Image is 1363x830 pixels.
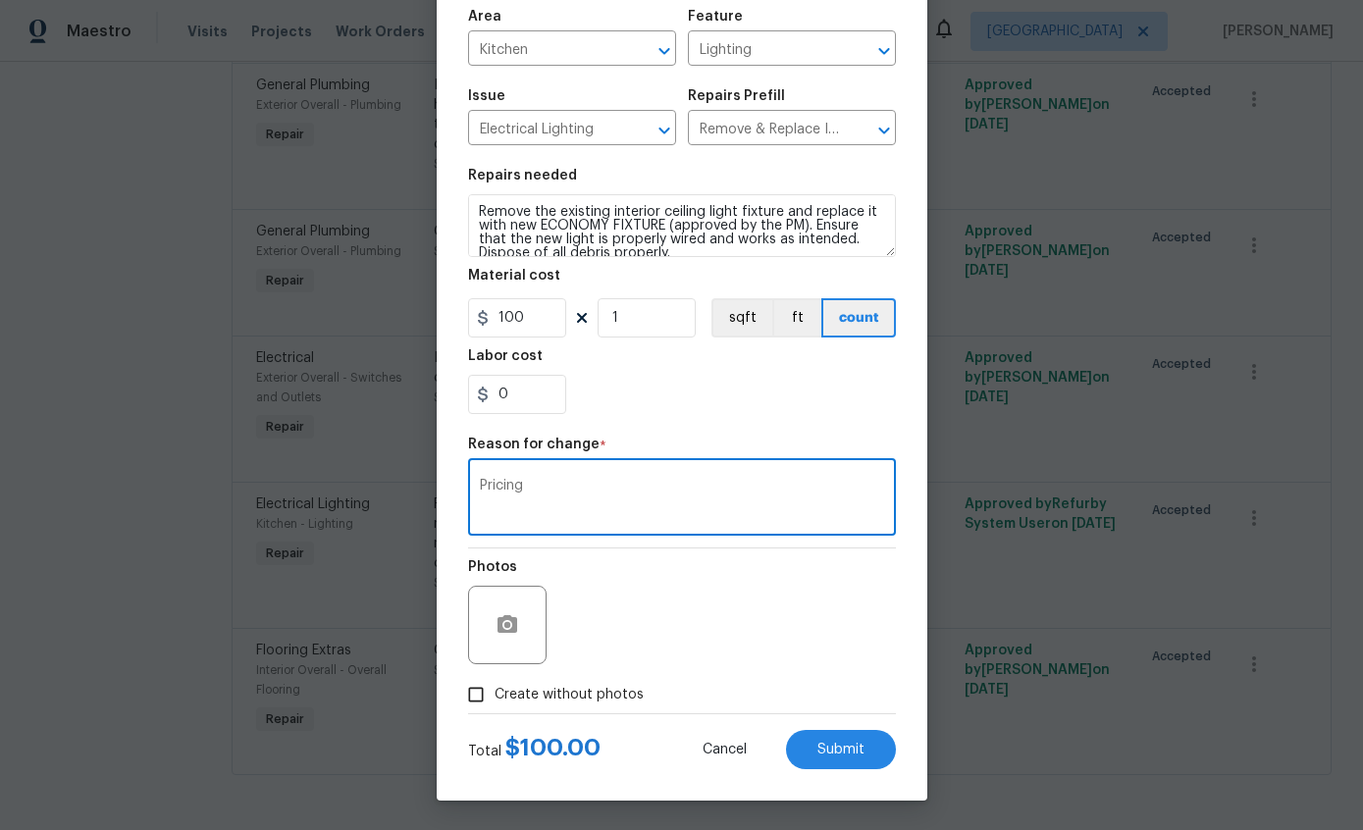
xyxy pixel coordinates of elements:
h5: Photos [468,560,517,574]
button: Open [870,117,898,144]
h5: Feature [688,10,743,24]
span: Create without photos [495,685,644,705]
h5: Repairs needed [468,169,577,182]
button: Submit [786,730,896,769]
h5: Repairs Prefill [688,89,785,103]
button: count [821,298,896,337]
span: Submit [817,743,865,757]
h5: Reason for change [468,438,600,451]
h5: Material cost [468,269,560,283]
span: $ 100.00 [505,736,601,759]
h5: Area [468,10,501,24]
h5: Issue [468,89,505,103]
button: Cancel [671,730,778,769]
button: Open [651,37,678,65]
span: Cancel [703,743,747,757]
button: sqft [711,298,772,337]
textarea: Pricing [480,479,884,520]
button: Open [870,37,898,65]
textarea: Remove the existing interior ceiling light fixture and replace it with new ECONOMY FIXTURE (appro... [468,194,896,257]
div: Total [468,738,601,761]
button: ft [772,298,821,337]
h5: Labor cost [468,349,543,363]
button: Open [651,117,678,144]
